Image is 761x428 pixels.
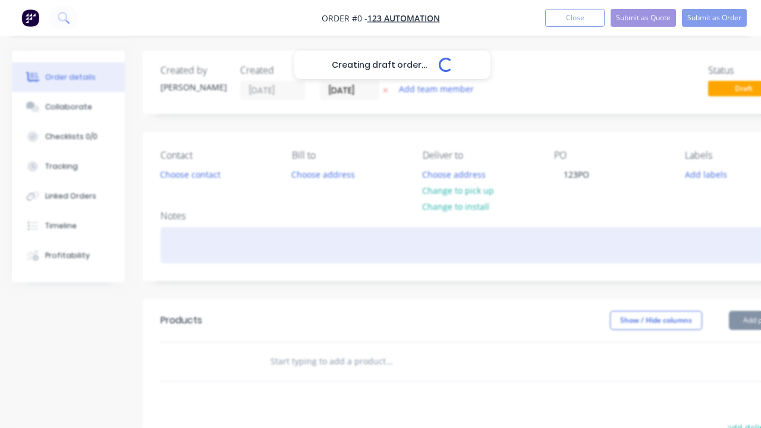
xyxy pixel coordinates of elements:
span: Order #0 - [322,12,367,24]
div: Creating draft order... [294,51,490,79]
img: Factory [21,9,39,27]
button: Close [545,9,605,27]
a: 123 Automation [367,12,440,24]
button: Submit as Order [682,9,747,27]
button: Submit as Quote [611,9,676,27]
